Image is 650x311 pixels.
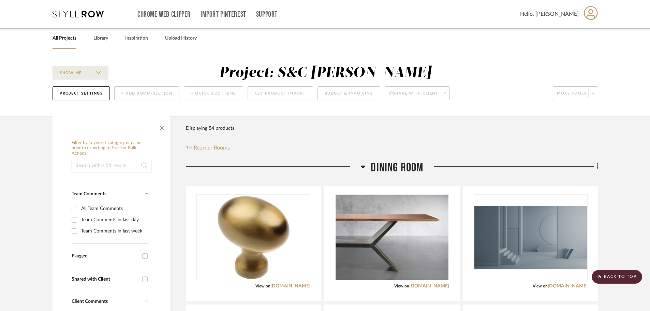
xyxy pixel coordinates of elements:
div: All Team Comments [81,203,147,214]
a: Import Pinterest [201,12,246,17]
div: Shared with Client [72,277,139,282]
button: Budget & Invoicing [317,86,380,100]
span: Dining Room [371,160,423,175]
button: Close [155,120,169,133]
a: Inspiration [125,34,148,43]
img: Dining Table [336,195,448,280]
input: Search within 54 results [72,159,151,172]
button: CSV Product Import [248,86,313,100]
button: + Quick Add Items [184,86,243,100]
button: Project Settings [53,86,110,100]
h6: Filter by keyword, category or name prior to exporting to Excel or Bulk Actions [72,140,151,156]
div: Flagged [72,253,139,259]
span: Hello, [PERSON_NAME] [520,10,579,18]
span: View on [394,284,409,288]
a: Support [256,12,278,17]
span: Team Comments [72,192,106,196]
button: Reorder Rooms [186,144,230,152]
button: More tools [553,86,598,100]
div: Displaying 54 products [186,122,234,135]
div: Team Comments in last week [81,226,147,237]
button: + Add Room/Section [114,86,179,100]
span: Reorder Rooms [194,144,230,152]
a: All Projects [53,34,76,43]
a: Upload History [165,34,197,43]
span: Client Comments [72,299,108,304]
a: Chrome Web Clipper [137,12,191,17]
div: 0 [335,195,448,281]
span: Share with client [389,91,439,101]
a: [DOMAIN_NAME] [548,284,588,288]
img: Door Knob [211,195,296,280]
span: View on [533,284,548,288]
span: View on [255,284,270,288]
div: Project: S&C [PERSON_NAME] [219,66,431,80]
img: Wall & Trim Paint [474,206,587,269]
span: More tools [557,91,587,101]
a: [DOMAIN_NAME] [270,284,310,288]
a: [DOMAIN_NAME] [409,284,449,288]
scroll-to-top-button: BACK TO TOP [592,270,642,284]
a: Library [93,34,108,43]
div: Team Comments in last day [81,214,147,225]
button: Share with client [385,86,450,100]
